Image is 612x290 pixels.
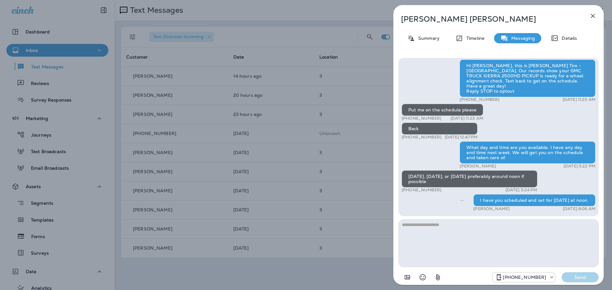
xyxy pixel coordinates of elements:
p: [DATE] 5:22 PM [564,164,595,169]
p: [PHONE_NUMBER] [402,116,441,121]
p: [DATE] 11:23 AM [450,116,483,121]
p: [PERSON_NAME] [PERSON_NAME] [401,15,575,24]
div: I have you scheduled and set for [DATE] at noon. [473,194,595,206]
div: Back [402,123,477,135]
p: Messaging [508,36,535,41]
p: [DATE] 8:08 AM [563,206,595,211]
p: [DATE] 5:24 PM [506,187,537,193]
div: What day and time are you available. I have any day and time next week. We will get you on the sc... [460,141,595,164]
p: [PERSON_NAME] [473,206,510,211]
p: [DATE] 12:47 PM [445,135,477,140]
span: Sent [461,197,464,203]
p: Timeline [463,36,484,41]
button: Add in a premade template [401,271,414,284]
div: +1 (330) 522-1293 [492,273,555,281]
p: [PERSON_NAME] [460,164,496,169]
div: Put me on the schedule please [402,104,483,116]
p: [DATE] 11:23 AM [563,97,595,102]
p: [PHONE_NUMBER] [503,275,546,280]
p: [PHONE_NUMBER] [402,187,441,193]
button: Select an emoji [416,271,429,284]
div: [DATE], [DATE], or [DATE] preferably around noon if possible [402,170,537,187]
p: [PHONE_NUMBER] [402,135,441,140]
p: Summary [415,36,440,41]
p: Details [558,36,577,41]
div: Hi [PERSON_NAME], this is [PERSON_NAME] Tire - [GEOGRAPHIC_DATA]. Our records show your GMC TRUCK... [460,60,595,97]
p: [PHONE_NUMBER] [460,97,499,102]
